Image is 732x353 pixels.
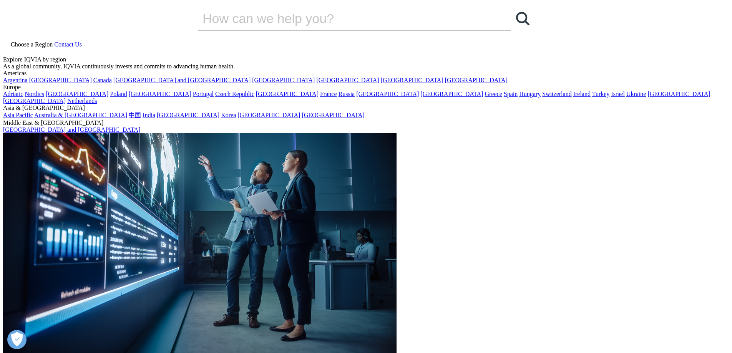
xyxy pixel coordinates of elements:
[3,84,729,91] div: Europe
[34,112,127,118] a: Australia & [GEOGRAPHIC_DATA]
[198,7,489,30] input: 搜索
[129,91,191,97] a: [GEOGRAPHIC_DATA]
[3,126,140,133] a: [GEOGRAPHIC_DATA] and [GEOGRAPHIC_DATA]
[11,41,53,48] span: Choose a Region
[3,98,66,104] a: [GEOGRAPHIC_DATA]
[193,91,214,97] a: Portugal
[381,77,443,83] a: [GEOGRAPHIC_DATA]
[356,91,419,97] a: [GEOGRAPHIC_DATA]
[516,12,529,25] svg: Search
[316,77,379,83] a: [GEOGRAPHIC_DATA]
[3,91,23,97] a: Adriatic
[420,91,483,97] a: [GEOGRAPHIC_DATA]
[339,91,355,97] a: Russia
[143,112,155,118] a: India
[445,77,508,83] a: [GEOGRAPHIC_DATA]
[302,112,364,118] a: [GEOGRAPHIC_DATA]
[113,77,251,83] a: [GEOGRAPHIC_DATA] and [GEOGRAPHIC_DATA]
[93,77,112,83] a: Canada
[647,91,710,97] a: [GEOGRAPHIC_DATA]
[3,77,28,83] a: Argentina
[215,91,254,97] a: Czech Republic
[573,91,591,97] a: Ireland
[252,77,315,83] a: [GEOGRAPHIC_DATA]
[237,112,300,118] a: [GEOGRAPHIC_DATA]
[25,91,44,97] a: Nordics
[7,330,27,349] button: 打开偏好
[3,70,729,77] div: Americas
[3,119,729,126] div: Middle East & [GEOGRAPHIC_DATA]
[29,77,92,83] a: [GEOGRAPHIC_DATA]
[3,104,729,111] div: Asia & [GEOGRAPHIC_DATA]
[542,91,571,97] a: Switzerland
[157,112,219,118] a: [GEOGRAPHIC_DATA]
[626,91,646,97] a: Ukraine
[256,91,319,97] a: [GEOGRAPHIC_DATA]
[611,91,625,97] a: Israel
[67,98,97,104] a: Netherlands
[221,112,236,118] a: Korea
[129,112,141,118] a: 中国
[3,56,729,63] div: Explore IQVIA by region
[320,91,337,97] a: France
[3,63,729,70] div: As a global community, IQVIA continuously invests and commits to advancing human health.
[511,7,534,30] a: 搜索
[592,91,610,97] a: Turkey
[54,41,82,48] a: Contact Us
[485,91,502,97] a: Greece
[110,91,127,97] a: Poland
[3,112,33,118] a: Asia Pacific
[46,91,108,97] a: [GEOGRAPHIC_DATA]
[519,91,541,97] a: Hungary
[504,91,518,97] a: Spain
